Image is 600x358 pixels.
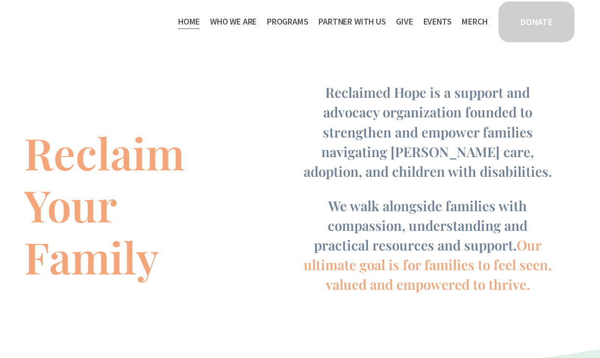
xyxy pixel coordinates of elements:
a: folder dropdown [318,14,386,29]
a: Merch [462,14,487,29]
span: Who We Are [210,15,257,29]
a: Events [423,14,452,29]
h1: Reclaim Your Family [24,126,251,282]
a: folder dropdown [210,14,257,29]
span: Reclaimed Hope is a support and advocacy organization founded to strengthen and empower families ... [304,83,552,180]
a: folder dropdown [267,14,309,29]
span: Programs [267,15,309,29]
span: We walk alongside families with compassion, understanding and practical resources and support. [314,196,531,254]
span: Our ultimate goal is for families to feel seen, valued and empowered to thrive. [304,236,554,293]
a: Home [178,14,200,29]
span: Partner With Us [318,15,386,29]
a: Give [396,14,413,29]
